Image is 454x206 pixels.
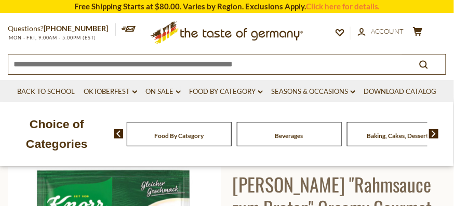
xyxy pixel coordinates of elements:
a: Baking, Cakes, Desserts [367,132,432,140]
a: [PHONE_NUMBER] [44,24,108,33]
span: Account [371,27,404,35]
a: Food By Category [154,132,204,140]
a: Food By Category [190,86,263,98]
a: Click here for details. [306,2,380,11]
p: Questions? [8,22,116,35]
a: Seasons & Occasions [272,86,355,98]
a: Oktoberfest [84,86,137,98]
a: Back to School [17,86,75,98]
a: Download Catalog [364,86,437,98]
a: Beverages [275,132,303,140]
span: MON - FRI, 9:00AM - 5:00PM (EST) [8,35,96,40]
a: On Sale [146,86,181,98]
img: previous arrow [114,129,124,139]
a: Account [358,26,404,37]
img: next arrow [429,129,439,139]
